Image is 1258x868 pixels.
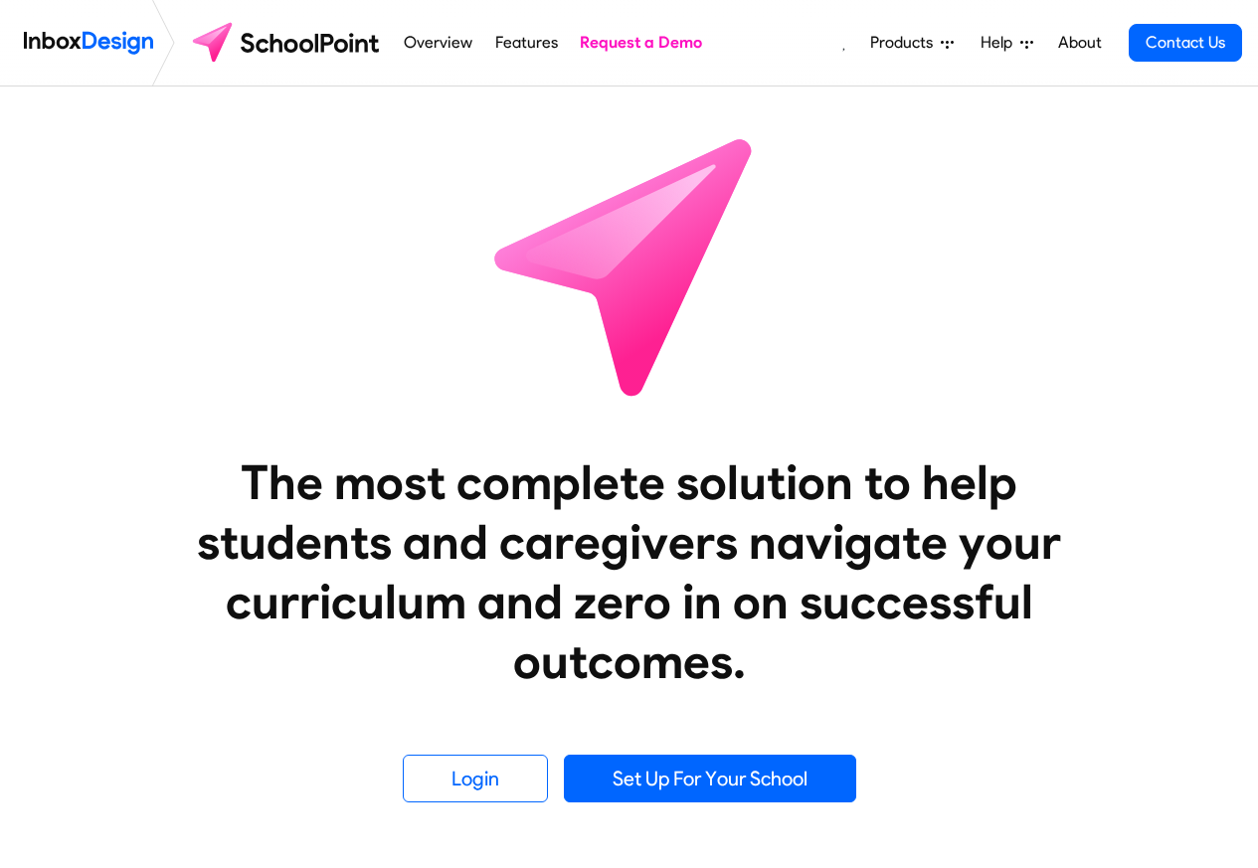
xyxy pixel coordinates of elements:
[1052,23,1107,63] a: About
[450,87,809,444] img: icon_schoolpoint.svg
[575,23,708,63] a: Request a Demo
[489,23,563,63] a: Features
[403,755,548,802] a: Login
[399,23,478,63] a: Overview
[973,23,1041,63] a: Help
[157,452,1102,691] heading: The most complete solution to help students and caregivers navigate your curriculum and zero in o...
[183,19,393,67] img: schoolpoint logo
[981,31,1020,55] span: Help
[1129,24,1242,62] a: Contact Us
[862,23,962,63] a: Products
[564,755,856,802] a: Set Up For Your School
[870,31,941,55] span: Products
